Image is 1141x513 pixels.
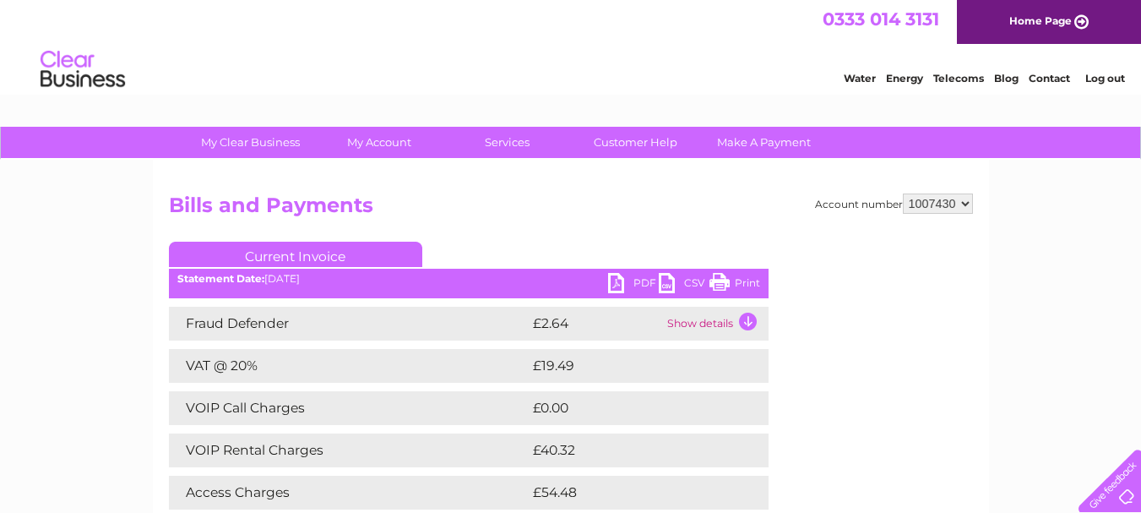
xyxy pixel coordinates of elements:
[529,349,734,383] td: £19.49
[663,307,769,341] td: Show details
[529,391,730,425] td: £0.00
[566,127,705,158] a: Customer Help
[40,44,126,96] img: logo.png
[1085,72,1125,85] a: Log out
[815,194,973,214] div: Account number
[172,9,970,82] div: Clear Business is a trading name of Verastar Limited (registered in [GEOGRAPHIC_DATA] No. 3667643...
[169,307,529,341] td: Fraud Defender
[1029,72,1070,85] a: Contact
[437,127,577,158] a: Services
[529,476,736,510] td: £54.48
[169,476,529,510] td: Access Charges
[169,273,769,285] div: [DATE]
[169,391,529,425] td: VOIP Call Charges
[608,273,659,297] a: PDF
[933,72,984,85] a: Telecoms
[181,127,320,158] a: My Clear Business
[169,242,422,267] a: Current Invoice
[823,8,939,30] a: 0333 014 3131
[844,72,876,85] a: Water
[177,272,264,285] b: Statement Date:
[309,127,448,158] a: My Account
[529,307,663,341] td: £2.64
[709,273,760,297] a: Print
[694,127,834,158] a: Make A Payment
[169,349,529,383] td: VAT @ 20%
[169,434,529,467] td: VOIP Rental Charges
[529,434,734,467] td: £40.32
[169,194,973,226] h2: Bills and Payments
[994,72,1019,85] a: Blog
[659,273,709,297] a: CSV
[886,72,923,85] a: Energy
